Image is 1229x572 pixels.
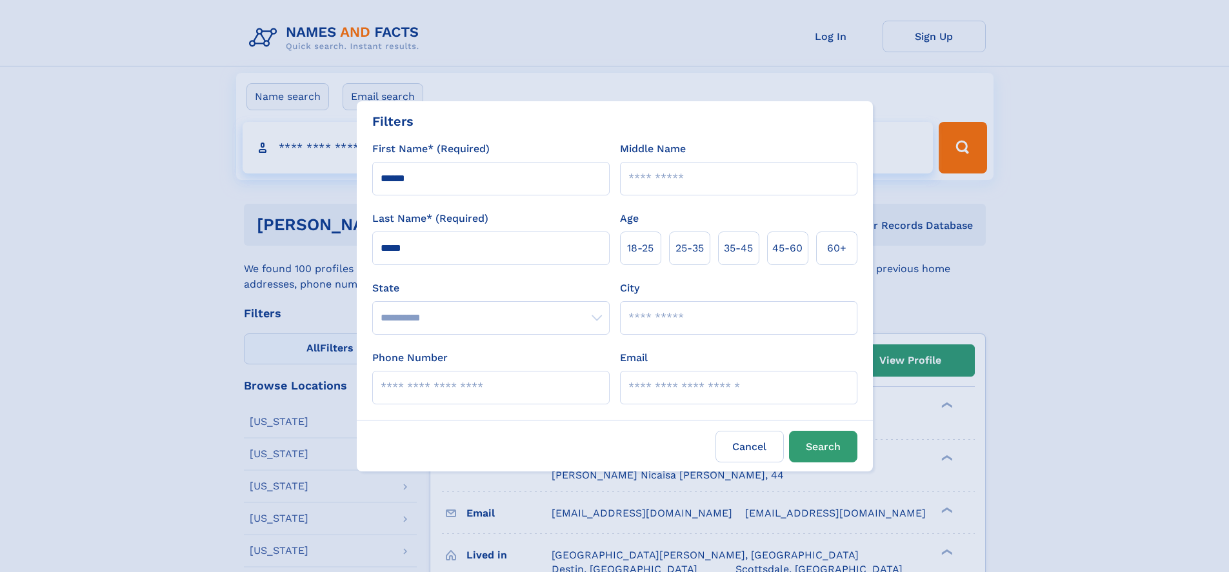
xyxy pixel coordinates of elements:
span: 25‑35 [675,241,704,256]
label: City [620,281,639,296]
span: 60+ [827,241,846,256]
label: Email [620,350,648,366]
span: 45‑60 [772,241,803,256]
label: Last Name* (Required) [372,211,488,226]
span: 35‑45 [724,241,753,256]
span: 18‑25 [627,241,654,256]
div: Filters [372,112,414,131]
label: Age [620,211,639,226]
label: Phone Number [372,350,448,366]
label: Cancel [715,431,784,462]
label: State [372,281,610,296]
label: Middle Name [620,141,686,157]
button: Search [789,431,857,462]
label: First Name* (Required) [372,141,490,157]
